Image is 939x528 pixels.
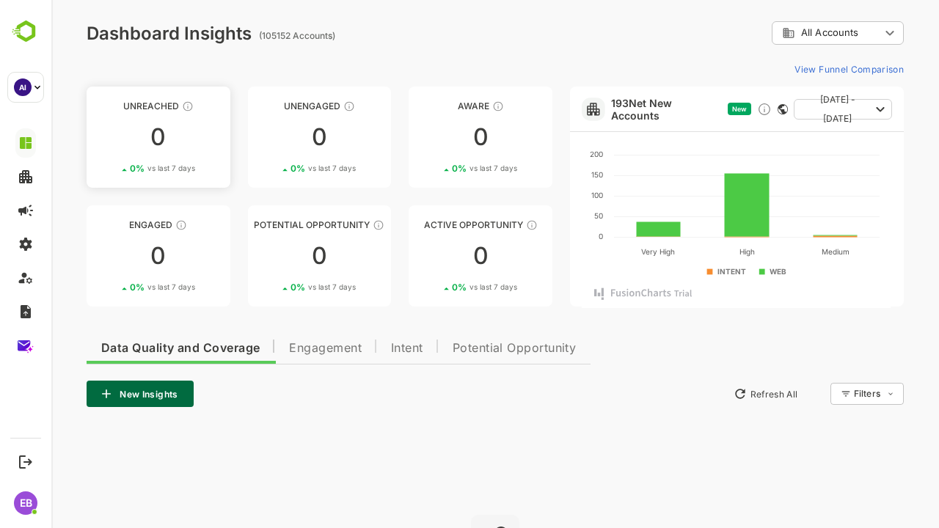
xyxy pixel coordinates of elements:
span: vs last 7 days [96,282,144,293]
a: EngagedThese accounts are warm, further nurturing would qualify them to MQAs00%vs last 7 days [35,205,179,307]
a: Potential OpportunityThese accounts are MQAs and can be passed on to Inside Sales00%vs last 7 days [197,205,340,307]
div: 0 [357,244,501,268]
div: AI [14,78,32,96]
div: 0 [35,244,179,268]
div: Filters [801,381,852,407]
div: Dashboard Insights [35,23,200,44]
div: 0 % [78,163,144,174]
span: New [681,105,695,113]
div: Potential Opportunity [197,219,340,230]
button: Logout [15,452,35,472]
div: Filters [803,388,829,399]
div: 0 % [401,282,466,293]
text: 50 [543,211,552,220]
button: [DATE] - [DATE] [742,99,841,120]
a: AwareThese accounts have just entered the buying cycle and need further nurturing00%vs last 7 days [357,87,501,188]
div: Discover new ICP-fit accounts showing engagement — via intent surges, anonymous website visits, L... [706,102,720,117]
img: BambooboxLogoMark.f1c84d78b4c51b1a7b5f700c9845e183.svg [7,18,45,45]
div: Aware [357,100,501,111]
span: vs last 7 days [257,282,304,293]
span: Intent [340,342,372,354]
a: UnengagedThese accounts have not shown enough engagement and need nurturing00%vs last 7 days [197,87,340,188]
span: vs last 7 days [96,163,144,174]
button: New Insights [35,381,142,407]
div: This card does not support filter and segments [726,104,737,114]
a: Active OpportunityThese accounts have open opportunities which might be at any of the Sales Stage... [357,205,501,307]
span: Data Quality and Coverage [50,342,208,354]
div: 0 [197,244,340,268]
div: All Accounts [731,26,829,40]
div: Engaged [35,219,179,230]
text: 100 [540,191,552,199]
div: 0 % [239,282,304,293]
a: UnreachedThese accounts have not been engaged with for a defined time period00%vs last 7 days [35,87,179,188]
text: 150 [540,170,552,179]
ag: (105152 Accounts) [208,30,288,41]
text: Medium [770,247,798,256]
span: vs last 7 days [418,163,466,174]
span: vs last 7 days [257,163,304,174]
div: 0 % [401,163,466,174]
span: Engagement [238,342,310,354]
div: EB [14,491,37,515]
span: [DATE] - [DATE] [754,90,819,128]
div: These accounts have not been engaged with for a defined time period [131,100,142,112]
div: These accounts have just entered the buying cycle and need further nurturing [441,100,453,112]
button: Refresh All [676,382,753,406]
div: 0 % [239,163,304,174]
a: 193Net New Accounts [560,97,671,122]
div: Unreached [35,100,179,111]
text: Very High [590,247,624,257]
div: 0 [35,125,179,149]
span: Potential Opportunity [401,342,525,354]
text: 200 [538,150,552,158]
div: Unengaged [197,100,340,111]
div: 0 % [78,282,144,293]
div: These accounts are MQAs and can be passed on to Inside Sales [321,219,333,231]
span: vs last 7 days [418,282,466,293]
button: View Funnel Comparison [737,57,852,81]
div: These accounts are warm, further nurturing would qualify them to MQAs [124,219,136,231]
div: 0 [197,125,340,149]
div: These accounts have not shown enough engagement and need nurturing [292,100,304,112]
div: Active Opportunity [357,219,501,230]
div: 0 [357,125,501,149]
div: These accounts have open opportunities which might be at any of the Sales Stages [475,219,486,231]
text: High [688,247,704,257]
span: All Accounts [750,27,807,38]
div: All Accounts [720,19,852,48]
text: 0 [547,232,552,241]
